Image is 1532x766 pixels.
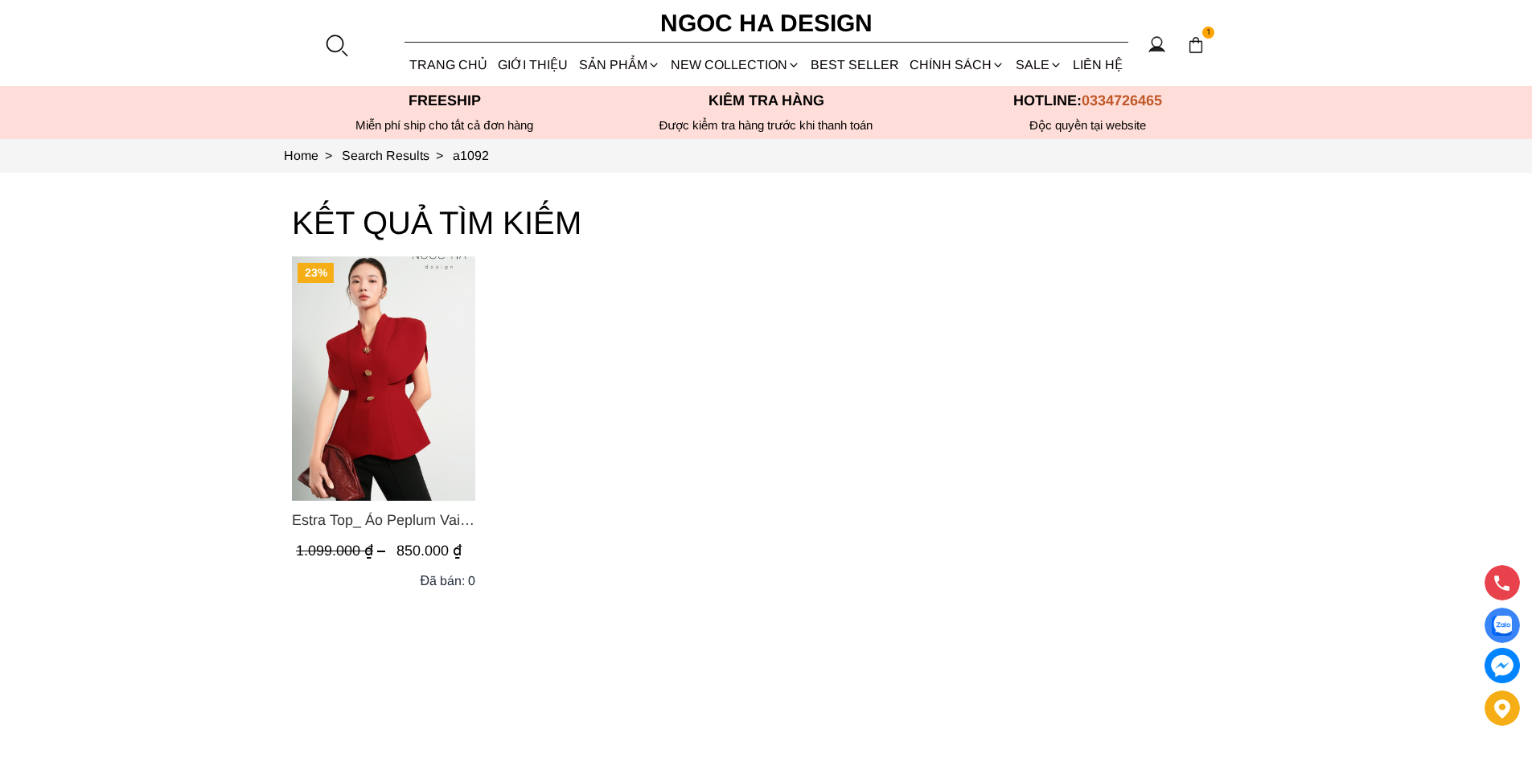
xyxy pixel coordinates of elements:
[453,149,489,162] a: Link to a1092
[927,118,1249,133] h6: Độc quyền tại website
[284,92,606,109] p: Freeship
[284,118,606,133] div: Miễn phí ship cho tất cả đơn hàng
[296,543,389,559] span: 1.099.000 ₫
[1067,43,1127,86] a: LIÊN HỆ
[429,149,450,162] span: >
[1187,36,1205,54] img: img-CART-ICON-ksit0nf1
[708,92,824,109] font: Kiểm tra hàng
[606,118,927,133] p: Được kiểm tra hàng trước khi thanh toán
[318,149,339,162] span: >
[573,43,665,86] div: SẢN PHẨM
[806,43,905,86] a: BEST SELLER
[1485,608,1520,643] a: Display image
[292,509,475,531] span: Estra Top_ Áo Peplum Vai Choàng Màu Đỏ A1092
[927,92,1249,109] p: Hotline:
[284,149,342,162] a: Link to Home
[1082,92,1162,109] span: 0334726465
[1010,43,1067,86] a: SALE
[1492,616,1512,636] img: Display image
[1485,648,1520,683] a: messenger
[342,149,453,162] a: Link to Search Results
[905,43,1010,86] div: Chính sách
[405,43,493,86] a: TRANG CHỦ
[646,4,887,43] a: Ngoc Ha Design
[292,197,1241,248] h3: KẾT QUẢ TÌM KIẾM
[292,256,475,501] a: Product image - Estra Top_ Áo Peplum Vai Choàng Màu Đỏ A1092
[420,571,475,591] div: Đã bán: 0
[665,43,805,86] a: NEW COLLECTION
[493,43,573,86] a: GIỚI THIỆU
[292,256,475,501] img: Estra Top_ Áo Peplum Vai Choàng Màu Đỏ A1092
[292,509,475,531] a: Link to Estra Top_ Áo Peplum Vai Choàng Màu Đỏ A1092
[1202,27,1215,39] span: 1
[396,543,462,559] span: 850.000 ₫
